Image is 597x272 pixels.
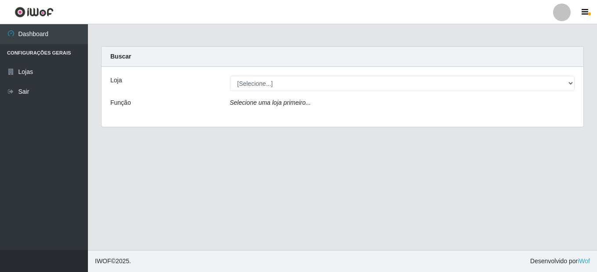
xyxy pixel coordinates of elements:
span: IWOF [95,257,111,265]
label: Função [110,98,131,107]
span: © 2025 . [95,257,131,266]
span: Desenvolvido por [530,257,590,266]
a: iWof [578,257,590,265]
strong: Buscar [110,53,131,60]
label: Loja [110,76,122,85]
i: Selecione uma loja primeiro... [230,99,311,106]
img: CoreUI Logo [15,7,54,18]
